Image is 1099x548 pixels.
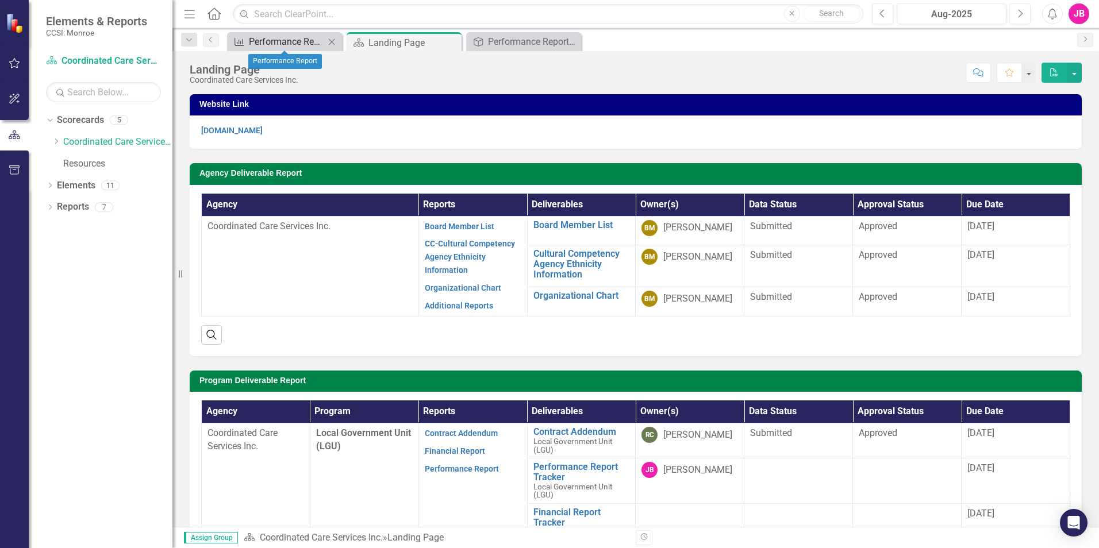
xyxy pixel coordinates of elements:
[527,287,636,316] td: Double-Click to Edit Right Click for Context Menu
[967,291,994,302] span: [DATE]
[387,532,444,543] div: Landing Page
[853,458,962,504] td: Double-Click to Edit
[199,376,1076,385] h3: Program Deliverable Report
[46,14,147,28] span: Elements & Reports
[641,249,658,265] div: BM
[533,427,630,437] a: Contract Addendum
[527,458,636,504] td: Double-Click to Edit Right Click for Context Menu
[533,482,612,500] span: Local Government Unit (LGU)
[744,216,853,245] td: Double-Click to Edit
[533,437,612,454] span: Local Government Unit (LGU)
[527,423,636,458] td: Double-Click to Edit Right Click for Context Menu
[63,157,172,171] a: Resources
[641,427,658,443] div: RC
[244,531,627,545] div: »
[533,291,630,301] a: Organizational Chart
[527,216,636,245] td: Double-Click to Edit Right Click for Context Menu
[967,508,994,519] span: [DATE]
[6,13,26,33] img: ClearPoint Strategy
[853,245,962,287] td: Double-Click to Edit
[316,427,411,451] span: Local Government Unit (LGU)
[46,55,161,68] a: Coordinated Care Services Inc.
[190,63,298,76] div: Landing Page
[57,200,89,214] a: Reports
[233,4,863,24] input: Search ClearPoint...
[663,429,732,442] div: [PERSON_NAME]
[46,82,161,102] input: Search Below...
[199,169,1076,177] h3: Agency Deliverable Report
[527,245,636,287] td: Double-Click to Edit Right Click for Context Menu
[95,202,113,212] div: 7
[744,458,853,504] td: Double-Click to Edit
[533,507,630,527] a: Financial Report Tracker
[533,249,630,279] a: Cultural Competency Agency Ethnicity Information
[750,291,792,302] span: Submitted
[967,462,994,473] span: [DATE]
[46,28,147,37] small: CCSI: Monroe
[750,427,792,438] span: Submitted
[101,180,120,190] div: 11
[199,100,1076,109] h3: Website Link
[425,429,498,438] a: Contract Addendum
[57,179,95,192] a: Elements
[425,446,485,456] a: Financial Report
[260,532,383,543] a: Coordinated Care Services Inc.
[248,54,322,69] div: Performance Report
[859,221,897,231] span: Approved
[63,136,172,149] a: Coordinated Care Services Inc.
[249,34,325,49] div: Performance Report
[750,249,792,260] span: Submitted
[967,427,994,438] span: [DATE]
[663,250,732,264] div: [PERSON_NAME]
[897,3,1006,24] button: Aug-2025
[533,462,630,482] a: Performance Report Tracker
[425,222,494,231] a: Board Member List
[750,221,792,231] span: Submitted
[853,216,962,245] td: Double-Click to Edit
[184,532,238,543] span: Assign Group
[663,221,732,234] div: [PERSON_NAME]
[853,287,962,316] td: Double-Click to Edit
[803,6,860,22] button: Search
[207,220,413,233] p: Coordinated Care Services Inc.
[641,462,658,478] div: JB
[230,34,325,49] a: Performance Report
[641,291,658,307] div: BM
[57,114,104,127] a: Scorecards
[425,464,499,473] a: Performance Report
[425,283,501,292] a: Organizational Chart
[201,126,263,135] a: [DOMAIN_NAME]
[641,220,658,236] div: BM
[1069,3,1089,24] button: JB
[744,245,853,287] td: Double-Click to Edit
[744,423,853,458] td: Double-Click to Edit
[469,34,578,49] a: Performance Report Tracker
[190,76,298,84] div: Coordinated Care Services Inc.
[1060,509,1088,537] div: Open Intercom Messenger
[744,287,853,316] td: Double-Click to Edit
[901,7,1002,21] div: Aug-2025
[853,423,962,458] td: Double-Click to Edit
[967,249,994,260] span: [DATE]
[533,220,630,230] a: Board Member List
[859,427,897,438] span: Approved
[859,249,897,260] span: Approved
[425,301,493,310] a: Additional Reports
[368,36,459,50] div: Landing Page
[425,239,515,275] a: CC-Cultural Competency Agency Ethnicity Information
[110,115,128,125] div: 5
[207,427,304,453] p: Coordinated Care Services Inc.
[967,221,994,231] span: [DATE]
[663,464,732,477] div: [PERSON_NAME]
[663,292,732,306] div: [PERSON_NAME]
[488,34,578,49] div: Performance Report Tracker
[819,9,844,18] span: Search
[859,291,897,302] span: Approved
